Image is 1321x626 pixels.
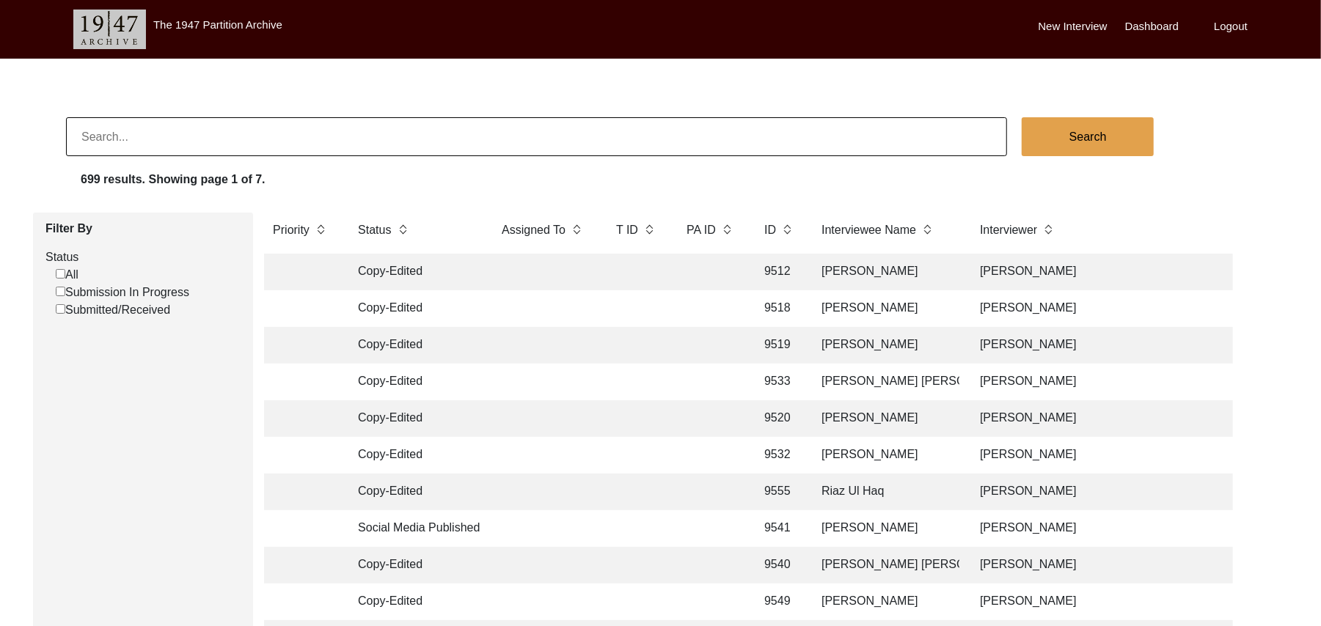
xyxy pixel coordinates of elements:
img: sort-button.png [315,221,326,237]
td: 9520 [755,400,801,437]
td: Copy-Edited [349,254,481,290]
input: Submitted/Received [56,304,65,314]
td: Copy-Edited [349,547,481,583]
td: 9519 [755,327,801,364]
label: Filter By [45,220,242,237]
td: Copy-Edited [349,327,481,364]
td: [PERSON_NAME] [813,254,959,290]
td: [PERSON_NAME] [813,437,959,474]
img: sort-button.png [644,221,654,237]
button: Search [1022,117,1154,156]
td: Copy-Edited [349,474,481,510]
td: Copy-Edited [349,400,481,437]
label: 699 results. Showing page 1 of 7. [81,171,266,188]
td: [PERSON_NAME] [971,474,1228,510]
img: sort-button.png [782,221,792,237]
td: [PERSON_NAME] [971,290,1228,327]
img: sort-button.png [1043,221,1053,237]
td: 9532 [755,437,801,474]
label: Logout [1214,18,1248,35]
td: [PERSON_NAME] [813,510,959,547]
label: Interviewee Name [821,221,916,239]
img: sort-button.png [722,221,732,237]
td: 9549 [755,583,801,620]
label: All [56,266,78,284]
td: [PERSON_NAME] [971,510,1228,547]
img: sort-button.png [571,221,582,237]
td: [PERSON_NAME] [971,364,1228,400]
td: [PERSON_NAME] [971,327,1228,364]
label: Submission In Progress [56,284,189,301]
td: [PERSON_NAME] [971,437,1228,474]
img: sort-button.png [398,221,408,237]
label: New Interview [1039,18,1108,35]
td: 9540 [755,547,801,583]
td: Copy-Edited [349,583,481,620]
td: 9518 [755,290,801,327]
td: Copy-Edited [349,437,481,474]
td: [PERSON_NAME] [813,327,959,364]
label: Dashboard [1125,18,1179,35]
img: sort-button.png [922,221,932,237]
td: 9541 [755,510,801,547]
label: Submitted/Received [56,301,170,319]
img: header-logo.png [73,10,146,49]
td: [PERSON_NAME] [813,583,959,620]
input: All [56,269,65,279]
input: Submission In Progress [56,287,65,296]
td: Social Media Published [349,510,481,547]
td: 9555 [755,474,801,510]
td: 9512 [755,254,801,290]
label: Interviewer [980,221,1037,239]
td: [PERSON_NAME] [971,583,1228,620]
td: [PERSON_NAME] [971,547,1228,583]
td: [PERSON_NAME] [971,400,1228,437]
td: Copy-Edited [349,290,481,327]
label: Status [358,221,391,239]
label: Assigned To [502,221,566,239]
label: T ID [616,221,638,239]
td: [PERSON_NAME] [PERSON_NAME] [813,364,959,400]
label: The 1947 Partition Archive [153,18,282,31]
input: Search... [66,117,1007,156]
td: [PERSON_NAME] [PERSON_NAME] [813,547,959,583]
label: ID [764,221,776,239]
td: Copy-Edited [349,364,481,400]
td: 9533 [755,364,801,400]
label: PA ID [687,221,716,239]
td: [PERSON_NAME] [971,254,1228,290]
td: Riaz Ul Haq [813,474,959,510]
label: Priority [273,221,310,239]
td: [PERSON_NAME] [813,290,959,327]
label: Status [45,248,242,266]
td: [PERSON_NAME] [813,400,959,437]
